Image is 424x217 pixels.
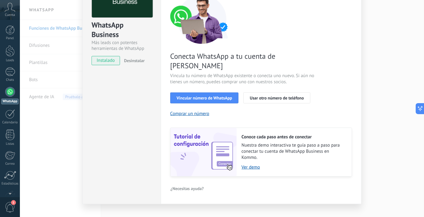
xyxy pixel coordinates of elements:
span: Nuestra demo interactiva te guía paso a paso para conectar tu cuenta de WhatsApp Business en Kommo. [242,142,346,161]
span: Vincula tu número de WhatsApp existente o conecta uno nuevo. Si aún no tienes un número, puedes c... [170,73,316,85]
div: WhatsApp Business [92,20,152,40]
a: Ver demo [242,164,346,170]
div: WhatsApp [1,99,19,104]
div: Panel [1,36,19,40]
span: Vincular número de WhatsApp [177,96,232,100]
div: Estadísticas [1,182,19,186]
div: Listas [1,142,19,146]
div: Correo [1,162,19,166]
span: Usar otro número de teléfono [250,96,304,100]
span: ¿Necesitas ayuda? [171,186,204,191]
button: Desinstalar [122,56,144,65]
button: Usar otro número de teléfono [243,92,310,103]
span: instalado [92,56,120,65]
div: Leads [1,58,19,62]
div: Más leads con potentes herramientas de WhatsApp [92,40,152,51]
span: 1 [11,200,16,205]
span: Cuenta [5,13,15,17]
button: ¿Necesitas ayuda? [170,184,204,193]
div: Calendario [1,121,19,125]
h2: Conoce cada paso antes de conectar [242,134,346,140]
button: Comprar un número [170,111,209,117]
span: Conecta WhatsApp a tu cuenta de [PERSON_NAME] [170,51,316,70]
span: Desinstalar [124,58,144,63]
button: Vincular número de WhatsApp [170,92,238,103]
div: Chats [1,78,19,82]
